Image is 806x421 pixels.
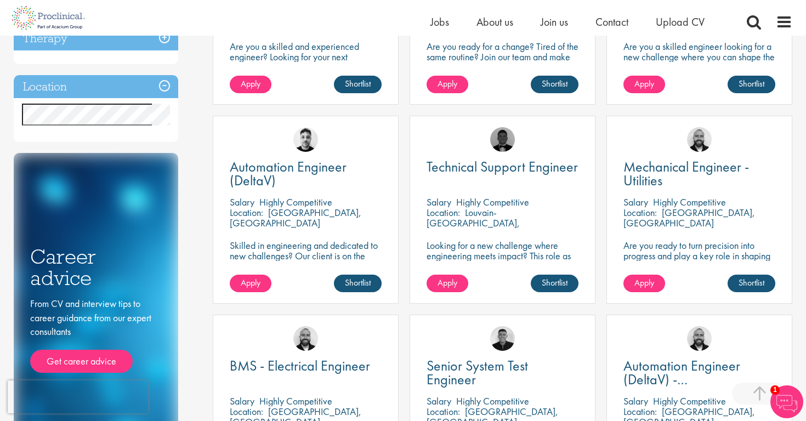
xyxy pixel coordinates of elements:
[634,277,654,288] span: Apply
[259,395,332,407] p: Highly Competitive
[656,15,705,29] a: Upload CV
[456,395,529,407] p: Highly Competitive
[728,275,775,292] a: Shortlist
[14,27,178,50] h3: Therapy
[490,127,515,152] img: Tom Stables
[490,326,515,351] img: Christian Andersen
[438,78,457,89] span: Apply
[623,275,665,292] a: Apply
[241,78,260,89] span: Apply
[595,15,628,29] a: Contact
[293,326,318,351] img: Jordan Kiely
[531,76,578,93] a: Shortlist
[427,356,528,389] span: Senior System Test Engineer
[230,160,382,187] a: Automation Engineer (DeltaV)
[427,206,520,240] p: Louvain-[GEOGRAPHIC_DATA], [GEOGRAPHIC_DATA]
[623,359,775,386] a: Automation Engineer (DeltaV) - [GEOGRAPHIC_DATA]
[427,76,468,93] a: Apply
[230,405,263,418] span: Location:
[456,196,529,208] p: Highly Competitive
[770,385,803,418] img: Chatbot
[623,196,648,208] span: Salary
[230,395,254,407] span: Salary
[427,395,451,407] span: Salary
[623,206,657,219] span: Location:
[427,240,578,282] p: Looking for a new challenge where engineering meets impact? This role as Technical Support Engine...
[653,196,726,208] p: Highly Competitive
[427,359,578,386] a: Senior System Test Engineer
[334,76,382,93] a: Shortlist
[427,196,451,208] span: Salary
[230,206,361,229] p: [GEOGRAPHIC_DATA], [GEOGRAPHIC_DATA]
[427,157,578,176] span: Technical Support Engineer
[230,76,271,93] a: Apply
[623,240,775,271] p: Are you ready to turn precision into progress and play a key role in shaping the future of pharma...
[230,356,370,375] span: BMS - Electrical Engineer
[623,157,749,190] span: Mechanical Engineer - Utilities
[728,76,775,93] a: Shortlist
[623,160,775,187] a: Mechanical Engineer - Utilities
[623,76,665,93] a: Apply
[30,246,162,288] h3: Career advice
[623,395,648,407] span: Salary
[427,206,460,219] span: Location:
[541,15,568,29] a: Join us
[770,385,780,395] span: 1
[230,359,382,373] a: BMS - Electrical Engineer
[30,297,162,373] div: From CV and interview tips to career guidance from our expert consultants
[653,395,726,407] p: Highly Competitive
[623,356,756,402] span: Automation Engineer (DeltaV) - [GEOGRAPHIC_DATA]
[30,350,133,373] a: Get career advice
[430,15,449,29] a: Jobs
[623,206,755,229] p: [GEOGRAPHIC_DATA], [GEOGRAPHIC_DATA]
[230,157,347,190] span: Automation Engineer (DeltaV)
[8,380,148,413] iframe: reCAPTCHA
[230,196,254,208] span: Salary
[687,127,712,152] img: Jordan Kiely
[14,75,178,99] h3: Location
[427,160,578,174] a: Technical Support Engineer
[623,405,657,418] span: Location:
[259,196,332,208] p: Highly Competitive
[531,275,578,292] a: Shortlist
[230,275,271,292] a: Apply
[230,206,263,219] span: Location:
[427,405,460,418] span: Location:
[687,326,712,351] img: Jordan Kiely
[293,127,318,152] img: Dean Fisher
[623,41,775,83] p: Are you a skilled engineer looking for a new challenge where you can shape the future of healthca...
[427,41,578,72] p: Are you ready for a change? Tired of the same routine? Join our team and make your mark in the in...
[230,41,382,83] p: Are you a skilled and experienced engineer? Looking for your next opportunity to assist with impa...
[230,240,382,282] p: Skilled in engineering and dedicated to new challenges? Our client is on the search for a DeltaV ...
[438,277,457,288] span: Apply
[334,275,382,292] a: Shortlist
[634,78,654,89] span: Apply
[476,15,513,29] a: About us
[427,275,468,292] a: Apply
[241,277,260,288] span: Apply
